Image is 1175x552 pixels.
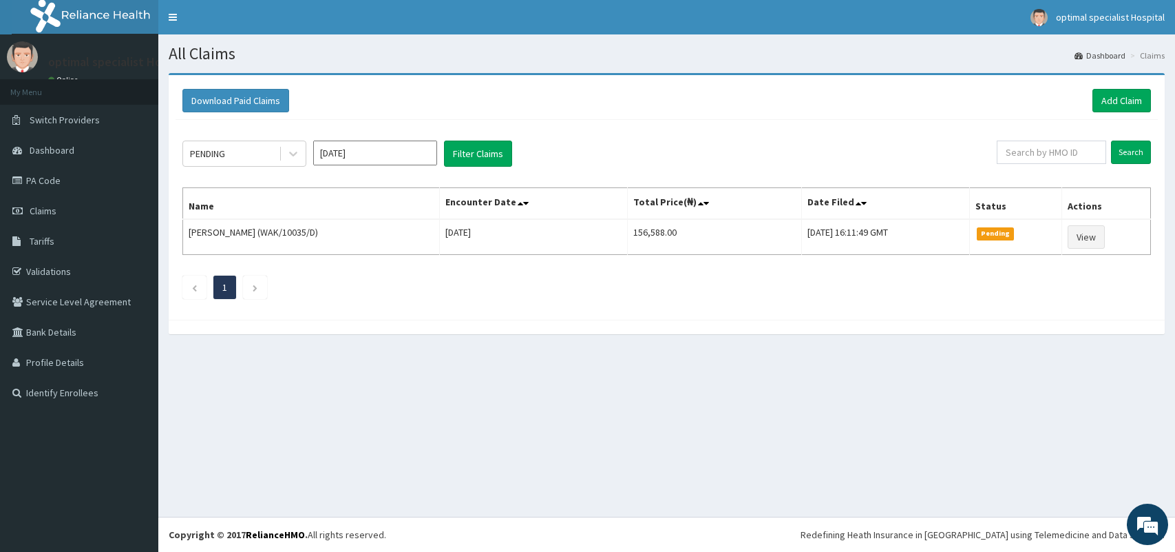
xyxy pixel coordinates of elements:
th: Status [969,188,1061,220]
footer: All rights reserved. [158,517,1175,552]
td: [PERSON_NAME] (WAK/10035/D) [183,219,440,255]
span: optimal specialist Hospital [1056,11,1165,23]
a: RelianceHMO [246,529,305,541]
strong: Copyright © 2017 . [169,529,308,541]
a: Add Claim [1092,89,1151,112]
a: Previous page [191,281,198,294]
span: Pending [977,227,1015,240]
th: Actions [1061,188,1150,220]
input: Select Month and Year [313,141,437,165]
h1: All Claims [169,45,1165,63]
span: Switch Providers [30,114,100,126]
a: View [1068,225,1105,249]
th: Name [183,188,440,220]
td: [DATE] [440,219,628,255]
button: Filter Claims [444,141,512,167]
p: optimal specialist Hospital [48,56,192,68]
input: Search [1111,141,1151,164]
input: Search by HMO ID [997,141,1106,164]
td: 156,588.00 [628,219,802,255]
a: Next page [252,281,258,294]
button: Download Paid Claims [182,89,289,112]
div: PENDING [190,147,225,161]
img: User Image [7,41,38,72]
div: Redefining Heath Insurance in [GEOGRAPHIC_DATA] using Telemedicine and Data Science! [801,528,1165,542]
th: Date Filed [801,188,969,220]
img: User Image [1030,9,1048,26]
a: Dashboard [1075,50,1125,61]
th: Total Price(₦) [628,188,802,220]
span: Dashboard [30,144,74,156]
th: Encounter Date [440,188,628,220]
a: Page 1 is your current page [222,281,227,294]
td: [DATE] 16:11:49 GMT [801,219,969,255]
span: Claims [30,205,56,217]
li: Claims [1127,50,1165,61]
a: Online [48,75,81,85]
span: Tariffs [30,235,54,247]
